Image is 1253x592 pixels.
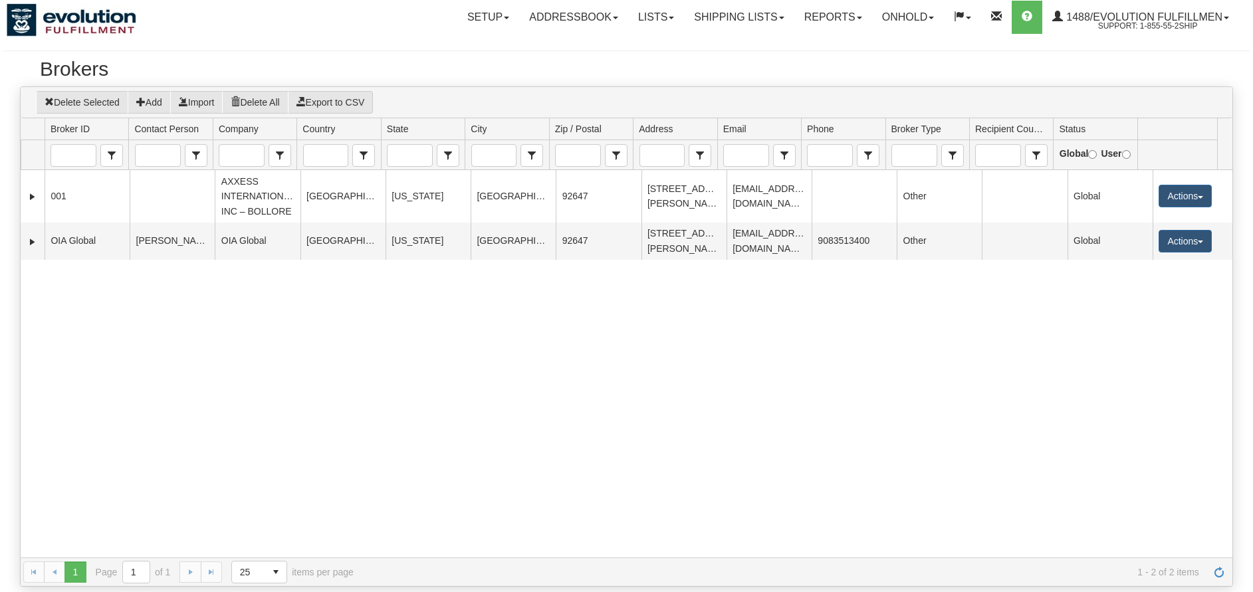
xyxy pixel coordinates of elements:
[372,567,1199,577] span: 1 - 2 of 2 items
[302,122,335,136] span: Country
[1208,561,1230,583] a: Refresh
[353,145,374,166] span: select
[100,144,123,167] span: Broker ID
[26,190,39,203] a: Expand
[897,223,982,260] td: Other
[219,122,259,136] span: Company
[556,145,600,166] input: Zip / Postal
[269,144,291,167] span: Company
[942,145,963,166] span: select
[465,140,548,170] td: filter cell
[639,122,673,136] span: Address
[801,140,885,170] td: filter cell
[96,561,171,583] span: Page of 1
[240,565,257,579] span: 25
[724,145,768,166] input: Email
[727,223,812,260] td: [EMAIL_ADDRESS][DOMAIN_NAME]
[51,145,96,166] input: Broker ID
[300,170,386,222] td: [GEOGRAPHIC_DATA]
[1063,11,1222,23] span: 1488/Evolution Fulfillmen
[215,223,300,260] td: OIA Global
[969,140,1053,170] td: filter cell
[352,144,375,167] span: Country
[689,145,711,166] span: select
[727,170,812,222] td: [EMAIL_ADDRESS][DOMAIN_NAME]
[891,122,941,136] span: Broker Type
[857,144,879,167] span: Phone
[185,144,207,167] span: Contact Person
[689,144,711,167] span: Address
[556,170,641,222] td: 92647
[975,122,1048,136] span: Recipient Country
[1068,223,1153,260] td: Global
[51,122,90,136] span: Broker ID
[45,223,130,260] td: OIA Global
[872,1,944,34] a: OnHold
[1088,150,1097,159] input: Global
[1053,140,1137,170] td: filter cell
[304,145,348,166] input: Country
[1159,230,1212,252] button: Actions
[641,223,727,260] td: [STREET_ADDRESS][PERSON_NAME]
[45,140,128,170] td: filter cell
[808,145,852,166] input: Phone
[1137,140,1217,170] td: filter cell
[794,1,872,34] a: Reports
[296,140,380,170] td: filter cell
[885,140,969,170] td: filter cell
[215,170,300,222] td: AXXESS INTERNATIONAL INC – BOLLORE
[64,561,86,583] span: Page 1
[437,145,459,166] span: select
[1059,122,1085,136] span: Status
[1068,170,1153,222] td: Global
[812,223,897,260] td: 9083513400
[1026,145,1047,166] span: select
[128,91,171,114] button: Add
[773,144,796,167] span: Email
[185,145,207,166] span: select
[381,140,465,170] td: filter cell
[136,145,180,166] input: Contact Person
[386,170,471,222] td: [US_STATE]
[549,140,633,170] td: filter cell
[556,223,641,260] td: 92647
[21,87,1232,118] div: grid toolbar
[7,3,136,37] img: logo1488.jpg
[101,145,122,166] span: select
[222,91,288,114] button: Delete All
[471,122,487,136] span: City
[388,145,432,166] input: State
[976,145,1020,166] input: Recipient Country
[471,170,556,222] td: [GEOGRAPHIC_DATA]
[1101,146,1130,161] label: User
[123,561,150,583] input: Page 1
[36,91,128,114] button: Delete Selected
[723,122,746,136] span: Email
[231,561,354,583] span: items per page
[519,1,628,34] a: Addressbook
[288,91,374,114] button: Export to CSV
[774,145,795,166] span: select
[300,223,386,260] td: [GEOGRAPHIC_DATA]
[170,91,223,114] button: Import
[1122,150,1131,159] input: User
[213,140,296,170] td: filter cell
[265,561,286,583] span: select
[471,223,556,260] td: [GEOGRAPHIC_DATA]
[128,140,212,170] td: filter cell
[472,145,516,166] input: City
[807,122,834,136] span: Phone
[231,561,287,583] span: Page sizes drop down
[437,144,459,167] span: State
[941,144,964,167] span: Broker Type
[1042,1,1239,34] a: 1488/Evolution Fulfillmen Support: 1-855-55-2SHIP
[387,122,409,136] span: State
[130,223,215,260] td: [PERSON_NAME]
[269,145,290,166] span: select
[457,1,519,34] a: Setup
[40,58,1213,80] h2: Brokers
[555,122,602,136] span: Zip / Postal
[45,170,130,222] td: 001
[641,170,727,222] td: [STREET_ADDRESS][PERSON_NAME]
[386,223,471,260] td: [US_STATE]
